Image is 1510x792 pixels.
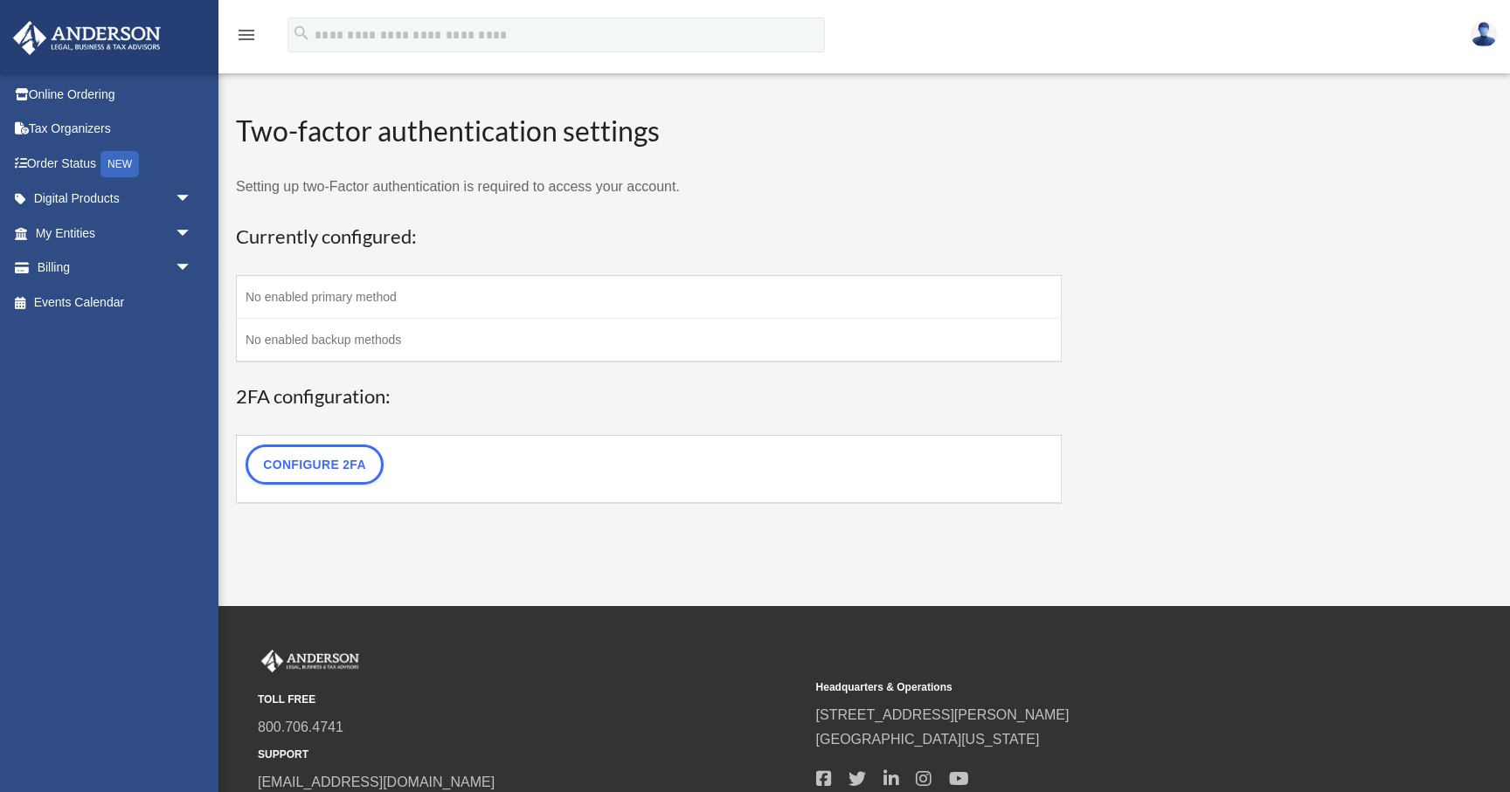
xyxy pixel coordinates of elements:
a: Tax Organizers [12,112,218,147]
small: Headquarters & Operations [816,678,1362,697]
span: arrow_drop_down [175,216,210,251]
img: User Pic [1471,22,1497,47]
a: [STREET_ADDRESS][PERSON_NAME] [816,707,1070,722]
div: NEW [100,151,139,177]
a: [EMAIL_ADDRESS][DOMAIN_NAME] [258,775,495,789]
h2: Two-factor authentication settings [236,112,1062,151]
span: arrow_drop_down [175,182,210,217]
img: Anderson Advisors Platinum Portal [258,650,363,672]
span: arrow_drop_down [175,251,210,286]
h3: Currently configured: [236,224,1062,251]
a: Events Calendar [12,285,218,320]
a: menu [236,31,257,45]
a: Online Ordering [12,77,218,112]
a: Digital Productsarrow_drop_down [12,182,218,217]
td: No enabled backup methods [237,319,1062,362]
h3: 2FA configuration: [236,383,1062,410]
a: Order StatusNEW [12,146,218,182]
a: Billingarrow_drop_down [12,251,218,286]
td: No enabled primary method [237,276,1062,319]
small: TOLL FREE [258,691,804,709]
i: menu [236,24,257,45]
a: 800.706.4741 [258,720,343,734]
a: [GEOGRAPHIC_DATA][US_STATE] [816,732,1040,747]
a: Configure 2FA [246,444,384,485]
p: Setting up two-Factor authentication is required to access your account. [236,175,1062,199]
small: SUPPORT [258,746,804,764]
img: Anderson Advisors Platinum Portal [8,21,166,55]
a: My Entitiesarrow_drop_down [12,216,218,251]
i: search [292,24,311,43]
